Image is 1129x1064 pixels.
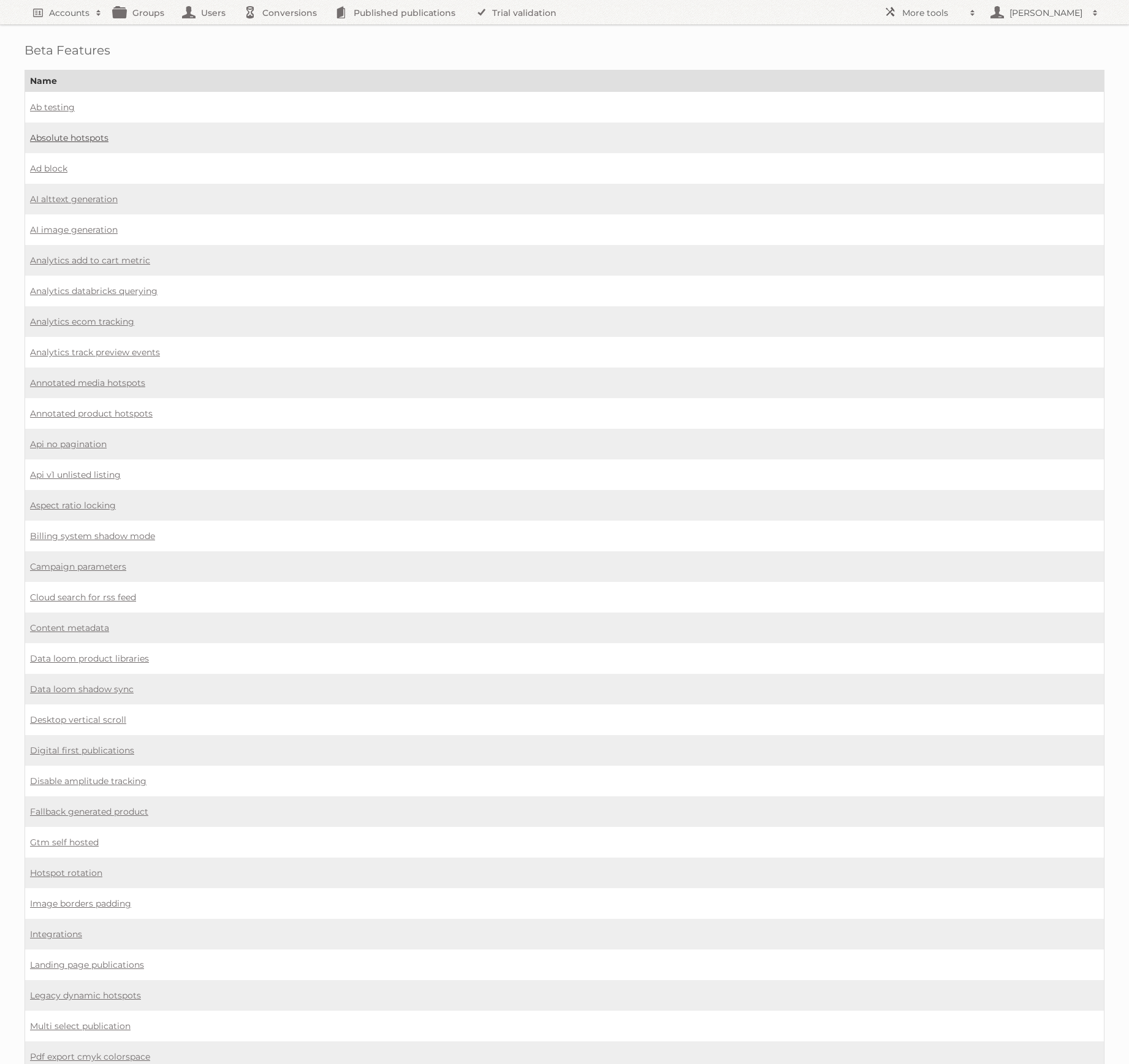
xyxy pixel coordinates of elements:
[30,959,144,970] a: Landing page publications
[30,561,126,572] a: Campaign parameters
[30,469,121,480] a: Api v1 unlisted listing
[902,7,964,19] h2: More tools
[30,255,150,266] a: Analytics add to cart metric
[25,70,1104,92] th: Name
[49,7,89,19] h2: Accounts
[30,806,148,817] a: Fallback generated product
[30,622,109,633] a: Content metadata
[30,653,149,664] a: Data loom product libraries
[30,132,108,143] a: Absolute hotspots
[30,285,158,296] a: Analytics databricks querying
[30,684,134,695] a: Data loom shadow sync
[30,500,116,511] a: Aspect ratio locking
[30,408,153,419] a: Annotated product hotspots
[1006,7,1086,19] h2: [PERSON_NAME]
[30,1051,150,1062] a: Pdf export cmyk colorspace
[30,530,155,541] a: Billing system shadow mode
[30,316,134,327] a: Analytics ecom tracking
[30,347,160,358] a: Analytics track preview events
[30,775,146,787] a: Disable amplitude tracking
[30,898,131,909] a: Image borders padding
[30,867,102,878] a: Hotspot rotation
[25,43,1104,58] h1: Beta Features
[30,224,118,235] a: AI image generation
[30,194,118,205] a: AI alttext generation
[30,163,67,174] a: Ad block
[30,990,141,1001] a: Legacy dynamic hotspots
[30,714,126,725] a: Desktop vertical scroll
[30,439,107,450] a: Api no pagination
[30,377,145,388] a: Annotated media hotspots
[30,102,75,113] a: Ab testing
[30,837,99,848] a: Gtm self hosted
[30,929,82,940] a: Integrations
[30,592,136,603] a: Cloud search for rss feed
[30,745,134,756] a: Digital first publications
[30,1021,131,1032] a: Multi select publication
